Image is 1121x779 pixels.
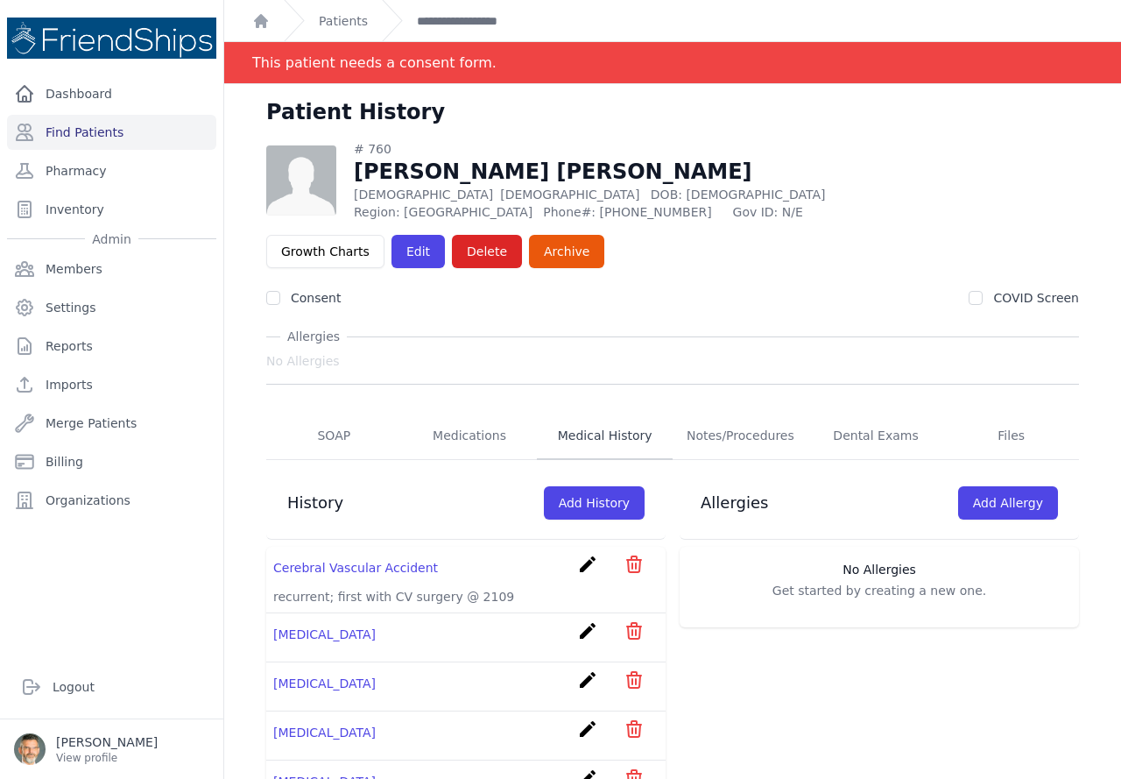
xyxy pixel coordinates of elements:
[354,158,922,186] h1: [PERSON_NAME] [PERSON_NAME]
[577,562,603,578] a: create
[273,588,659,605] p: recurrent; first with CV surgery @ 2109
[7,153,216,188] a: Pharmacy
[529,235,604,268] a: Archive
[266,235,384,268] a: Growth Charts
[7,329,216,364] a: Reports
[280,328,347,345] span: Allergies
[452,235,522,268] button: Delete
[402,413,538,460] a: Medications
[687,561,1072,578] h3: No Allergies
[577,628,603,645] a: create
[7,251,216,287] a: Members
[500,188,639,202] span: [DEMOGRAPHIC_DATA]
[7,367,216,402] a: Imports
[7,115,216,150] a: Find Patients
[733,203,922,221] span: Gov ID: N/E
[273,626,376,643] div: [MEDICAL_DATA]
[544,486,645,520] a: Add History
[273,724,376,741] div: [MEDICAL_DATA]
[266,413,1079,460] nav: Tabs
[537,413,673,460] a: Medical History
[7,444,216,479] a: Billing
[7,18,216,59] img: Medical Missions EMR
[577,620,598,641] i: create
[354,203,532,221] span: Region: [GEOGRAPHIC_DATA]
[687,582,1072,599] p: Get started by creating a new one.
[266,98,445,126] h1: Patient History
[943,413,1079,460] a: Files
[319,12,368,30] a: Patients
[7,192,216,227] a: Inventory
[701,492,768,513] h3: Allergies
[85,230,138,248] span: Admin
[577,554,598,575] i: create
[14,733,209,765] a: [PERSON_NAME] View profile
[7,76,216,111] a: Dashboard
[7,290,216,325] a: Settings
[14,669,209,705] a: Logout
[56,733,158,751] p: [PERSON_NAME]
[266,413,402,460] a: SOAP
[577,719,598,740] i: create
[252,42,497,83] div: This patient needs a consent form.
[291,291,341,305] label: Consent
[56,751,158,765] p: View profile
[273,675,376,692] div: [MEDICAL_DATA]
[651,188,826,202] span: DOB: [DEMOGRAPHIC_DATA]
[266,145,336,216] img: person-242608b1a05df3501eefc295dc1bc67a.jpg
[354,186,922,203] p: [DEMOGRAPHIC_DATA]
[958,486,1058,520] a: Add Allergy
[7,483,216,518] a: Organizations
[7,406,216,441] a: Merge Patients
[273,559,438,577] div: Cerebral Vascular Accident
[391,235,445,268] a: Edit
[266,352,340,370] span: No Allergies
[224,42,1121,84] div: Notification
[673,413,808,460] a: Notes/Procedures
[577,677,603,694] a: create
[808,413,944,460] a: Dental Exams
[287,492,343,513] h3: History
[577,726,603,743] a: create
[543,203,722,221] span: Phone#: [PHONE_NUMBER]
[993,291,1079,305] label: COVID Screen
[577,669,598,690] i: create
[354,140,922,158] div: # 760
